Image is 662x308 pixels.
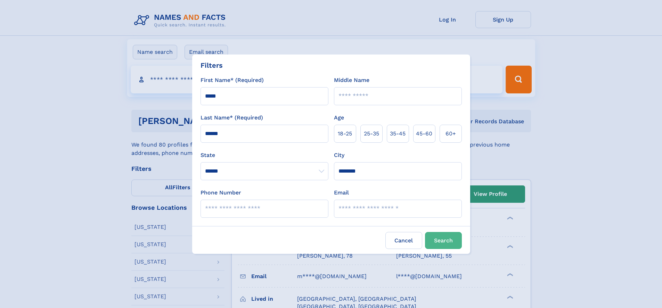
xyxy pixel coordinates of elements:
div: Filters [201,60,223,70]
label: Last Name* (Required) [201,114,263,122]
label: Middle Name [334,76,369,84]
span: 18‑25 [338,130,352,138]
label: Age [334,114,344,122]
label: State [201,151,328,159]
label: Phone Number [201,189,241,197]
span: 45‑60 [416,130,432,138]
span: 60+ [446,130,456,138]
span: 35‑45 [390,130,406,138]
button: Search [425,232,462,249]
label: Cancel [385,232,422,249]
span: 25‑35 [364,130,379,138]
label: City [334,151,344,159]
label: Email [334,189,349,197]
label: First Name* (Required) [201,76,264,84]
